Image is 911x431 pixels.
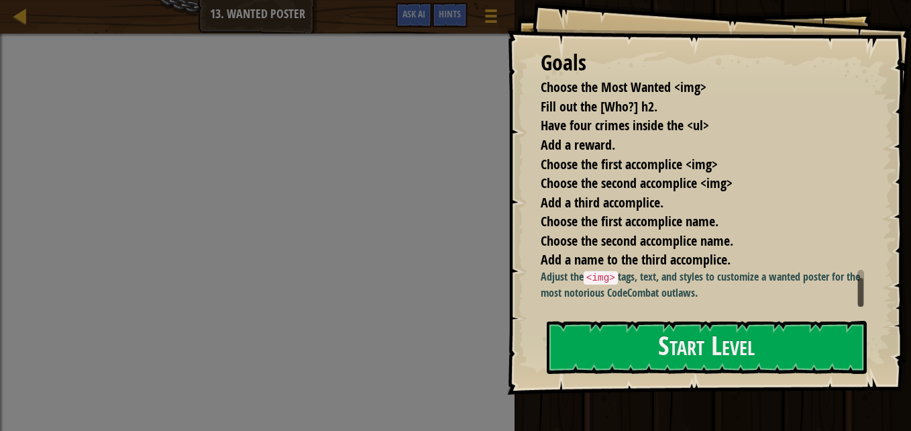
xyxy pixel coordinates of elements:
li: Have four crimes inside the <ul> [524,116,861,136]
li: Choose the second accomplice name. [524,232,861,251]
span: Add a name to the third accomplice. [541,250,731,269]
span: Choose the Most Wanted <img> [541,78,706,96]
li: Choose the first accomplice <img> [524,155,861,175]
span: Add a reward. [541,136,615,154]
span: Add a third accomplice. [541,193,663,211]
li: Fill out the [Who?] h2. [524,97,861,117]
li: Add a reward. [524,136,861,155]
li: Choose the Most Wanted <img> [524,78,861,97]
button: Ask AI [396,3,432,28]
li: Choose the first accomplice name. [524,212,861,232]
code: <img> [584,271,618,285]
li: Add a third accomplice. [524,193,861,213]
span: Choose the second accomplice name. [541,232,733,250]
span: Choose the first accomplice <img> [541,155,718,173]
span: Choose the first accomplice name. [541,212,718,230]
button: Show game menu [474,3,508,34]
div: Goals [541,48,864,79]
span: Hints [439,7,461,20]
li: Add a name to the third accomplice. [524,250,861,270]
span: Ask AI [403,7,425,20]
span: Choose the second accomplice <img> [541,174,733,192]
button: Start Level [547,321,867,374]
p: Adjust the tags, text, and styles to customize a wanted poster for the most notorious CodeCombat ... [541,269,874,300]
span: Have four crimes inside the <ul> [541,116,709,134]
li: Choose the second accomplice <img> [524,174,861,193]
span: Fill out the [Who?] h2. [541,97,657,115]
